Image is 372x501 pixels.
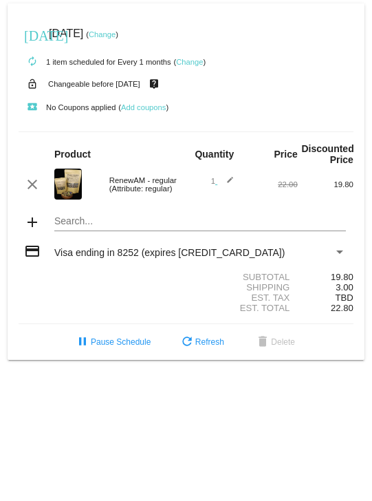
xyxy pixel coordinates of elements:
[301,143,353,165] strong: Discounted Price
[54,216,345,227] input: Search...
[19,103,116,111] small: No Coupons applied
[186,303,297,313] div: Est. Total
[243,330,306,354] button: Delete
[186,272,297,282] div: Subtotal
[48,80,140,88] small: Changeable before [DATE]
[121,103,166,111] a: Add coupons
[24,243,41,259] mat-icon: credit_card
[336,282,353,292] span: 3.00
[146,75,162,93] mat-icon: live_help
[89,30,116,39] a: Change
[217,176,234,193] mat-icon: edit
[24,75,41,93] mat-icon: lock_open
[102,176,186,193] div: RenewAM - regular (Attribute: regular)
[54,247,285,258] span: Visa ending in 8252 (expires [CREDIT_CARD_DATA])
[24,54,41,70] mat-icon: autorenew
[336,292,353,303] span: TBD
[24,99,41,116] mat-icon: local_play
[63,330,162,354] button: Pause Schedule
[242,180,298,189] div: 22.00
[24,214,41,231] mat-icon: add
[54,169,82,200] img: RenewAM-e1536780444401.jpg
[254,337,295,347] span: Delete
[19,58,171,66] small: 1 item scheduled for Every 1 months
[86,30,118,39] small: ( )
[211,177,234,185] span: 1
[118,103,168,111] small: ( )
[254,334,271,351] mat-icon: delete
[331,303,353,313] span: 22.80
[179,334,195,351] mat-icon: refresh
[74,337,151,347] span: Pause Schedule
[274,149,298,160] strong: Price
[179,337,224,347] span: Refresh
[54,149,91,160] strong: Product
[74,334,91,351] mat-icon: pause
[186,282,297,292] div: Shipping
[24,176,41,193] mat-icon: clear
[195,149,234,160] strong: Quantity
[168,330,235,354] button: Refresh
[298,272,353,282] div: 19.80
[174,58,206,66] small: ( )
[298,180,353,189] div: 19.80
[186,292,297,303] div: Est. Tax
[24,26,41,43] mat-icon: [DATE]
[176,58,203,66] a: Change
[54,247,345,258] mat-select: Payment Method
